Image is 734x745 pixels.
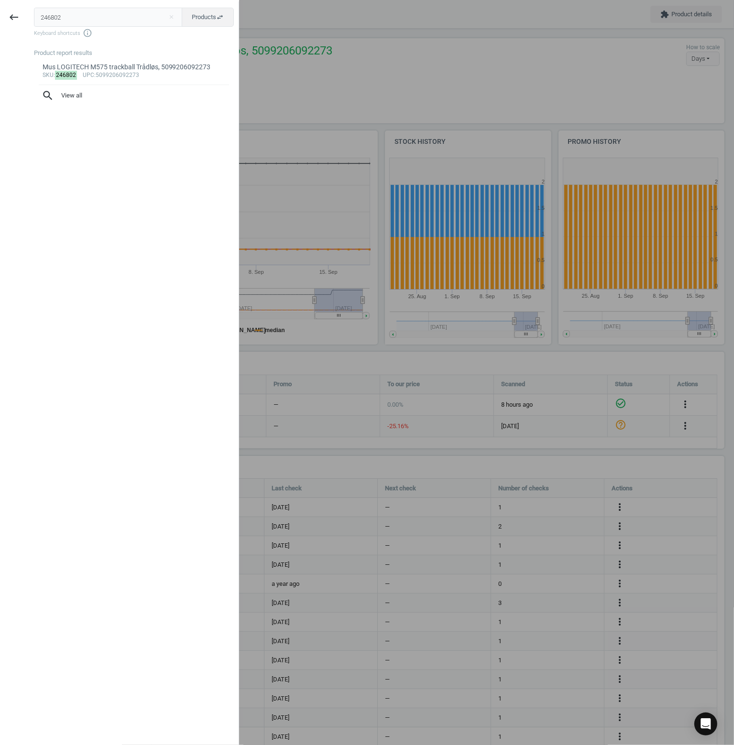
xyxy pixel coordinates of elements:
div: Mus LOGITECH M575 trackball Trådløs, 5099206092273 [43,63,226,72]
span: View all [42,89,226,102]
button: Close [164,13,178,22]
i: info_outline [83,28,92,38]
div: : :5099206092273 [43,72,226,79]
i: search [42,89,54,102]
span: upc [83,72,94,78]
span: Keyboard shortcuts [34,28,234,38]
div: Open Intercom Messenger [694,713,717,735]
button: searchView all [34,85,234,106]
span: sku [43,72,54,78]
i: swap_horiz [216,13,224,21]
mark: 246802 [55,71,77,80]
button: Productsswap_horiz [182,8,234,27]
div: Product report results [34,49,239,57]
span: Products [192,13,224,22]
button: keyboard_backspace [3,6,25,29]
i: keyboard_backspace [8,11,20,23]
input: Enter the SKU or product name [34,8,183,27]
